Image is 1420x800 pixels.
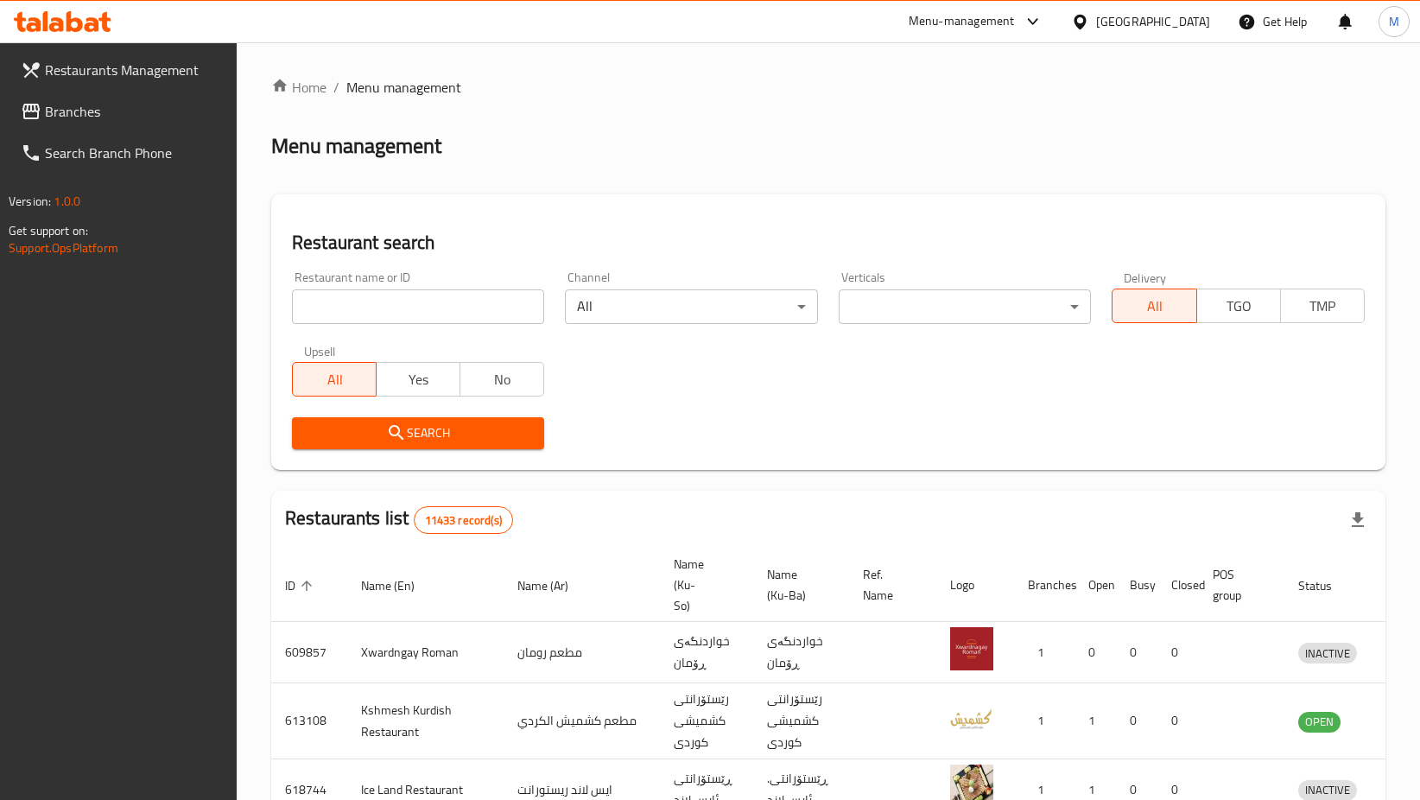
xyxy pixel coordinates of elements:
span: Yes [384,367,453,392]
span: Get support on: [9,219,88,242]
th: Open [1075,549,1116,622]
th: Busy [1116,549,1157,622]
td: 0 [1075,622,1116,683]
td: Kshmesh Kurdish Restaurant [347,683,504,759]
button: TGO [1196,289,1281,323]
td: مطعم كشميش الكردي [504,683,660,759]
button: All [1112,289,1196,323]
a: Branches [7,91,238,132]
th: Branches [1014,549,1075,622]
a: Home [271,77,326,98]
a: Restaurants Management [7,49,238,91]
img: Xwardngay Roman [950,627,993,670]
span: Version: [9,190,51,213]
label: Delivery [1124,271,1167,283]
span: INACTIVE [1298,644,1357,663]
span: 1.0.0 [54,190,80,213]
div: Menu-management [909,11,1015,32]
td: رێستۆرانتی کشمیشى كوردى [753,683,849,759]
span: No [467,367,537,392]
span: Name (Ar) [517,575,591,596]
td: 613108 [271,683,347,759]
span: Status [1298,575,1354,596]
h2: Menu management [271,132,441,160]
span: Name (En) [361,575,437,596]
span: ID [285,575,318,596]
td: 0 [1157,622,1199,683]
a: Support.OpsPlatform [9,237,118,259]
label: Upsell [304,345,336,357]
button: TMP [1280,289,1365,323]
span: Search [306,422,530,444]
div: Export file [1337,499,1379,541]
button: All [292,362,377,397]
span: 11433 record(s) [415,512,512,529]
td: 0 [1157,683,1199,759]
span: POS group [1213,564,1264,606]
div: [GEOGRAPHIC_DATA] [1096,12,1210,31]
div: ​ [839,289,1091,324]
td: 0 [1116,683,1157,759]
td: رێستۆرانتی کشمیشى كوردى [660,683,753,759]
span: INACTIVE [1298,780,1357,800]
a: Search Branch Phone [7,132,238,174]
button: No [460,362,544,397]
span: Name (Ku-Ba) [767,564,828,606]
li: / [333,77,339,98]
h2: Restaurants list [285,505,513,534]
button: Yes [376,362,460,397]
span: All [300,367,370,392]
span: TGO [1204,294,1274,319]
span: M [1389,12,1399,31]
span: Name (Ku-So) [674,554,732,616]
h2: Restaurant search [292,230,1365,256]
span: Search Branch Phone [45,143,224,163]
td: 0 [1116,622,1157,683]
td: مطعم رومان [504,622,660,683]
td: 609857 [271,622,347,683]
td: 1 [1075,683,1116,759]
img: Kshmesh Kurdish Restaurant [950,696,993,740]
span: Branches [45,101,224,122]
th: Closed [1157,549,1199,622]
td: خواردنگەی ڕۆمان [753,622,849,683]
td: Xwardngay Roman [347,622,504,683]
span: OPEN [1298,712,1341,732]
td: 1 [1014,622,1075,683]
button: Search [292,417,544,449]
div: All [565,289,817,324]
div: Total records count [414,506,513,534]
td: خواردنگەی ڕۆمان [660,622,753,683]
th: Logo [936,549,1014,622]
nav: breadcrumb [271,77,1385,98]
span: TMP [1288,294,1358,319]
td: 1 [1014,683,1075,759]
span: Menu management [346,77,461,98]
span: Restaurants Management [45,60,224,80]
span: All [1119,294,1189,319]
span: Ref. Name [863,564,916,606]
input: Search for restaurant name or ID.. [292,289,544,324]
